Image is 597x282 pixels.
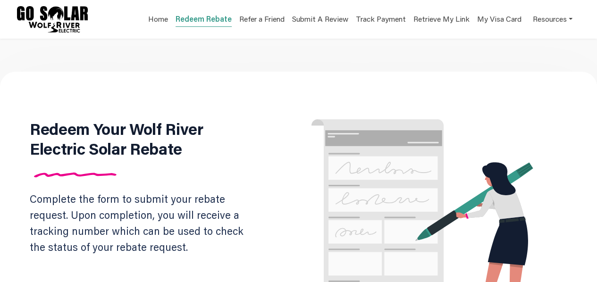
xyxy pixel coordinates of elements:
[533,9,572,29] a: Resources
[17,6,88,33] img: Program logo
[176,14,232,27] a: Redeem Rebate
[413,14,470,27] a: Retrieve My Link
[148,14,168,27] a: Home
[30,172,120,177] img: Divider
[477,9,521,29] a: My Visa Card
[356,14,406,27] a: Track Payment
[239,14,285,27] a: Refer a Friend
[30,119,248,158] h1: Redeem Your Wolf River Electric Solar Rebate
[292,14,348,27] a: Submit A Review
[30,191,248,255] p: Complete the form to submit your rebate request. Upon completion, you will receive a tracking num...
